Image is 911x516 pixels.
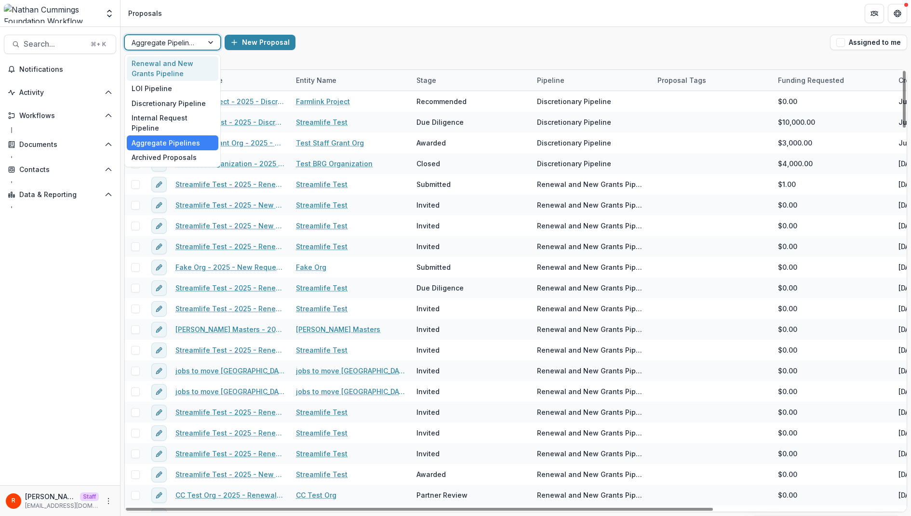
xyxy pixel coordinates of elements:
[778,490,797,500] div: $0.00
[175,324,284,334] a: [PERSON_NAME] Masters - 2025 - Renewal Request Application
[4,62,116,77] button: Notifications
[772,75,850,85] div: Funding Requested
[778,283,797,293] div: $0.00
[778,345,797,355] div: $0.00
[296,179,348,189] a: Streamlife Test
[537,407,646,417] div: Renewal and New Grants Pipeline
[175,469,284,479] a: Streamlife Test - 2025 - New Request Application
[296,345,348,355] a: Streamlife Test
[151,446,167,462] button: edit
[411,70,531,91] div: Stage
[175,449,284,459] a: Streamlife Test - 2025 - Renewal Request Application
[151,488,167,503] button: edit
[124,6,166,20] nav: breadcrumb
[175,221,284,231] a: Streamlife Test - 2025 - New Request Application
[151,301,167,317] button: edit
[296,138,364,148] a: Test Staff Grant Org
[151,280,167,296] button: edit
[537,117,611,127] div: Discretionary Pipeline
[416,283,464,293] div: Due Diligence
[537,345,646,355] div: Renewal and New Grants Pipeline
[772,70,893,91] div: Funding Requested
[151,239,167,254] button: edit
[652,70,772,91] div: Proposal Tags
[225,35,295,50] button: New Proposal
[175,490,284,500] a: CC Test Org - 2025 - Renewal Request Application
[175,96,284,106] a: Farmlink Project - 2025 - Discretionary Grant Application (Short)
[4,108,116,123] button: Open Workflows
[296,490,336,500] a: CC Test Org
[778,324,797,334] div: $0.00
[537,138,611,148] div: Discretionary Pipeline
[127,110,218,135] div: Internal Request Pipeline
[537,159,611,169] div: Discretionary Pipeline
[416,200,440,210] div: Invited
[19,89,101,97] span: Activity
[290,75,342,85] div: Entity Name
[151,425,167,441] button: edit
[416,221,440,231] div: Invited
[19,166,101,174] span: Contacts
[416,345,440,355] div: Invited
[175,407,284,417] a: Streamlife Test - 2025 - Renewal Request Application
[296,200,348,210] a: Streamlife Test
[175,304,284,314] a: Streamlife Test - 2025 - Renewal Request Application
[103,4,116,23] button: Open entity switcher
[778,449,797,459] div: $0.00
[296,428,348,438] a: Streamlife Test
[80,492,99,501] p: Staff
[531,75,570,85] div: Pipeline
[296,386,405,397] a: jobs to move [GEOGRAPHIC_DATA]
[296,304,348,314] a: Streamlife Test
[175,179,284,189] a: Streamlife Test - 2025 - Renewal Request Application
[175,241,284,251] a: Streamlife Test - 2025 - Renewal Request Application
[175,283,284,293] a: Streamlife Test - 2025 - Renewal Request Application
[652,75,712,85] div: Proposal Tags
[416,324,440,334] div: Invited
[4,187,116,202] button: Open Data & Reporting
[25,491,76,502] p: [PERSON_NAME]
[888,4,907,23] button: Get Help
[778,262,797,272] div: $0.00
[537,96,611,106] div: Discretionary Pipeline
[778,96,797,106] div: $0.00
[537,283,646,293] div: Renewal and New Grants Pipeline
[127,81,218,96] div: LOI Pipeline
[151,260,167,275] button: edit
[175,345,284,355] a: Streamlife Test - 2025 - Renewal Request Application
[296,407,348,417] a: Streamlife Test
[416,241,440,251] div: Invited
[411,75,442,85] div: Stage
[416,386,440,397] div: Invited
[416,159,440,169] div: Closed
[296,117,348,127] a: Streamlife Test
[531,70,652,91] div: Pipeline
[416,407,440,417] div: Invited
[4,137,116,152] button: Open Documents
[19,141,101,149] span: Documents
[151,218,167,234] button: edit
[296,283,348,293] a: Streamlife Test
[170,70,290,91] div: Proposal Title
[175,262,284,272] a: Fake Org - 2025 - New Request Application
[778,200,797,210] div: $0.00
[537,428,646,438] div: Renewal and New Grants Pipeline
[865,4,884,23] button: Partners
[416,304,440,314] div: Invited
[151,467,167,482] button: edit
[12,498,15,504] div: Raj
[175,159,284,169] a: Test BRG Organization - 2025 - Discretionary Grant Application
[537,179,646,189] div: Renewal and New Grants Pipeline
[19,191,101,199] span: Data & Reporting
[537,386,646,397] div: Renewal and New Grants Pipeline
[296,469,348,479] a: Streamlife Test
[537,469,646,479] div: Renewal and New Grants Pipeline
[416,262,451,272] div: Submitted
[537,366,646,376] div: Renewal and New Grants Pipeline
[151,198,167,213] button: edit
[416,117,464,127] div: Due Diligence
[127,135,218,150] div: Aggregate Pipelines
